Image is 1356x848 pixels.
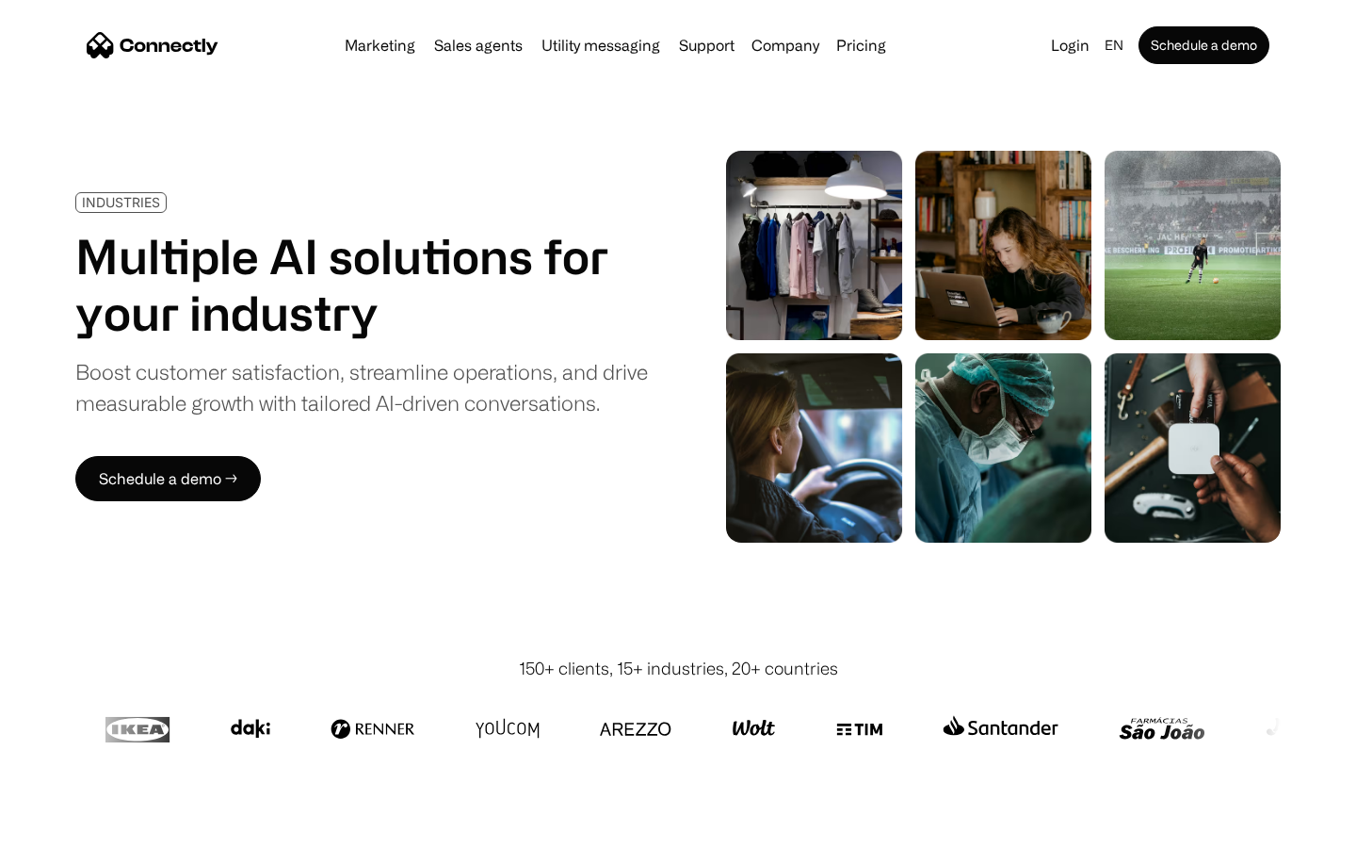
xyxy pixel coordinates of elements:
ul: Language list [38,815,113,841]
a: Sales agents [427,38,530,53]
a: Marketing [337,38,423,53]
div: 150+ clients, 15+ industries, 20+ countries [519,656,838,681]
a: Utility messaging [534,38,668,53]
a: Schedule a demo [1138,26,1269,64]
aside: Language selected: English [19,813,113,841]
a: Login [1043,32,1097,58]
div: INDUSTRIES [82,195,160,209]
a: Schedule a demo → [75,456,261,501]
a: Support [671,38,742,53]
h1: Multiple AI solutions for your industry [75,228,648,341]
div: Company [751,32,819,58]
a: Pricing [829,38,894,53]
div: Boost customer satisfaction, streamline operations, and drive measurable growth with tailored AI-... [75,356,648,418]
div: en [1105,32,1123,58]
